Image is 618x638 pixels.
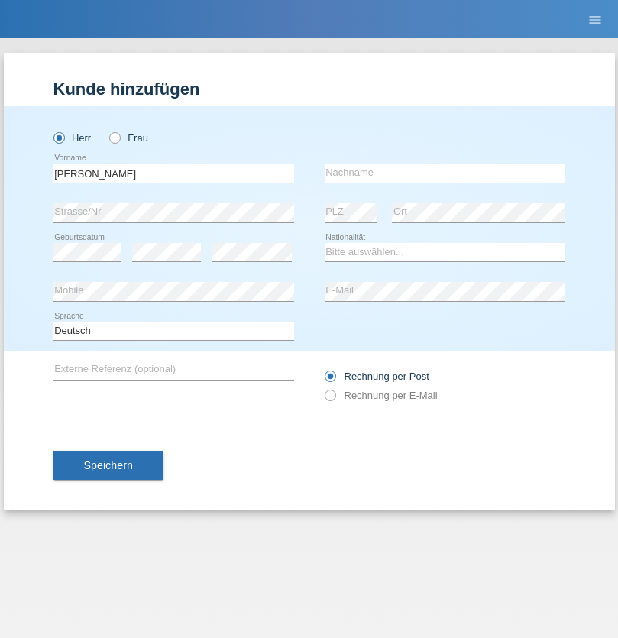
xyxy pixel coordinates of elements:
[84,459,133,471] span: Speichern
[53,451,163,480] button: Speichern
[109,132,148,144] label: Frau
[587,12,603,28] i: menu
[109,132,119,142] input: Frau
[53,132,63,142] input: Herr
[53,132,92,144] label: Herr
[325,390,335,409] input: Rechnung per E-Mail
[325,371,429,382] label: Rechnung per Post
[325,390,438,401] label: Rechnung per E-Mail
[53,79,565,99] h1: Kunde hinzufügen
[325,371,335,390] input: Rechnung per Post
[580,15,610,24] a: menu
